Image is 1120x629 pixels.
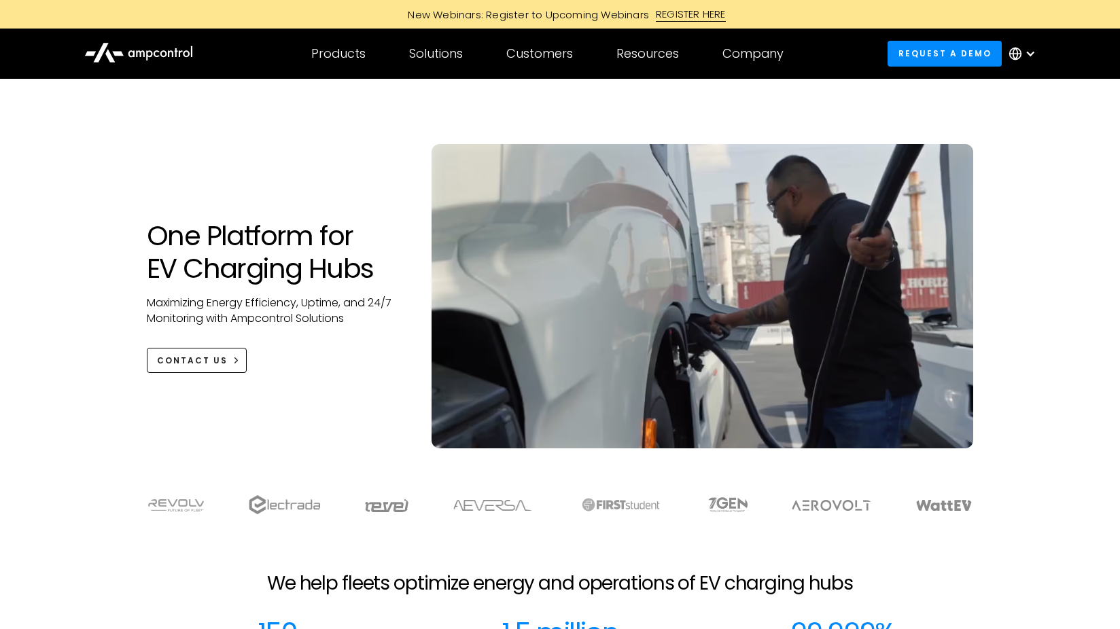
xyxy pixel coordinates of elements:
img: electrada logo [249,495,320,514]
h1: One Platform for EV Charging Hubs [147,219,404,285]
div: Products [311,46,366,61]
div: Company [722,46,784,61]
a: Request a demo [888,41,1002,66]
h2: We help fleets optimize energy and operations of EV charging hubs [267,572,853,595]
div: CONTACT US [157,355,228,367]
p: Maximizing Energy Efficiency, Uptime, and 24/7 Monitoring with Ampcontrol Solutions [147,295,404,326]
div: Resources [616,46,679,61]
img: Aerovolt Logo [791,500,872,511]
img: WattEV logo [915,500,973,511]
div: Customers [506,46,573,61]
div: REGISTER HERE [656,7,726,22]
a: New Webinars: Register to Upcoming WebinarsREGISTER HERE [254,7,866,22]
div: New Webinars: Register to Upcoming Webinars [394,7,656,22]
a: CONTACT US [147,348,247,373]
div: Solutions [409,46,463,61]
